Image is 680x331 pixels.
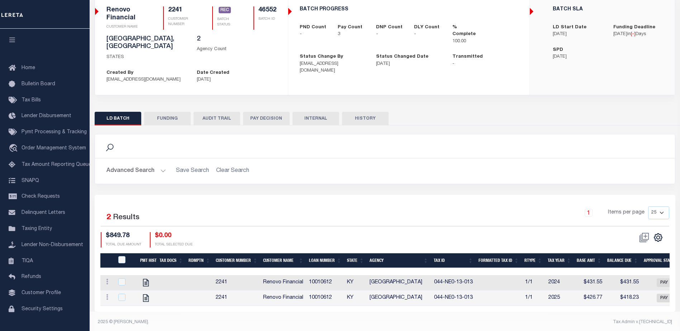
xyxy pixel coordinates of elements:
p: [DATE] [197,76,276,83]
button: AUDIT TRAIL [194,112,240,125]
p: - [414,31,442,38]
th: Tax Docs: activate to sort column ascending [157,253,186,268]
h5: 2 [197,35,276,43]
button: HISTORY [342,112,389,125]
span: REC [219,7,231,13]
label: Pay Count [338,24,362,31]
label: % Complete [452,24,480,38]
span: Home [22,66,35,71]
td: [GEOGRAPHIC_DATA] [367,275,431,291]
button: LD BATCH [95,112,141,125]
p: [DATE] [376,61,442,68]
td: $431.55 [575,275,605,291]
th: Agency: activate to sort column ascending [367,253,431,268]
td: $418.23 [605,291,642,306]
td: 044-NE0-13-013 [431,291,476,306]
label: Funding Deadline [613,24,655,31]
td: 2025 [546,291,575,306]
span: Items per page [608,209,645,217]
h4: $0.00 [155,232,192,240]
span: PAY [657,294,671,302]
td: Renovo Financial [260,275,306,291]
p: 3 [338,31,365,38]
span: Bulletin Board [22,82,55,87]
p: in Days [613,31,663,38]
p: TOTAL DUE AMOUNT [106,242,141,248]
span: Status should not be "REC" to perform this action. [636,232,652,243]
label: Date Created [197,69,229,77]
p: CUSTOMER NUMBER [168,16,195,27]
td: $431.55 [605,275,642,291]
label: DLY Count [414,24,439,31]
span: Tax Bills [22,98,41,103]
td: 1/1 [522,275,546,291]
th: State: activate to sort column ascending [344,253,367,268]
p: CUSTOMER NAME [106,24,146,30]
span: Taxing Entity [22,226,52,231]
td: 10010612 [306,275,344,291]
td: 2024 [546,275,575,291]
span: Lender Disbursement [22,114,71,119]
p: [EMAIL_ADDRESS][DOMAIN_NAME] [300,61,365,75]
td: [GEOGRAPHIC_DATA] [367,291,431,306]
td: 1/1 [522,291,546,306]
th: Tax Year: activate to sort column ascending [545,253,574,268]
p: Agency Count [197,46,276,53]
div: Tax Admin v.[TECHNICAL_ID] [390,319,672,325]
p: STATES [106,54,186,61]
label: DNP Count [376,24,403,31]
button: Advanced Search [106,164,166,178]
button: PAY DECISION [243,112,290,125]
th: Loan Number: activate to sort column ascending [306,253,344,268]
th: PayeePmtBatchStatus [114,253,137,268]
span: Refunds [22,274,41,279]
th: RType: activate to sort column ascending [522,253,545,268]
span: [DATE] [613,32,627,37]
button: FUNDING [144,112,191,125]
th: Customer Name: activate to sort column ascending [260,253,306,268]
div: 2025 © [PERSON_NAME]. [92,319,385,325]
label: LD Start Date [553,24,586,31]
p: [EMAIL_ADDRESS][DOMAIN_NAME] [106,76,186,83]
p: - [376,31,404,38]
span: - [632,32,634,37]
th: Formatted Tax Id: activate to sort column ascending [476,253,522,268]
p: - [452,61,518,68]
p: - [300,31,327,38]
label: Status Change By [300,53,343,61]
span: Tax Amount Reporting Queue [22,162,91,167]
button: INTERNAL [293,112,339,125]
label: SPD [553,47,563,54]
label: Created By [106,69,133,77]
label: Status Changed Date [376,53,428,61]
span: Check Requests [22,194,60,199]
h4: $849.78 [106,232,141,240]
a: 1 [585,209,593,217]
th: Pmt Hist [137,253,157,268]
h5: BATCH PROGRESS [300,6,518,13]
span: 2 [106,214,111,221]
th: Rdmptn: activate to sort column ascending [186,253,213,268]
td: 2241 [213,291,260,306]
h5: 46552 [258,6,276,14]
span: Pymt Processing & Tracking [22,130,87,135]
p: TOTAL SELECTED DUE [155,242,192,248]
p: [DATE] [553,31,603,38]
span: Delinquent Letters [22,210,65,215]
h5: Renovo Financial [106,6,146,22]
p: BATCH ID [258,16,276,22]
h5: [GEOGRAPHIC_DATA],[GEOGRAPHIC_DATA] [106,35,186,51]
a: REC [219,7,231,14]
span: SNAPQ [22,178,39,183]
span: Security Settings [22,307,63,312]
h5: BATCH SLA [553,6,663,13]
span: Lender Non-Disbursement [22,243,83,248]
label: PND Count [300,24,326,31]
td: 2241 [213,275,260,291]
label: Results [113,212,139,224]
td: KY [344,291,367,306]
span: Order Management System [22,146,86,151]
td: KY [344,275,367,291]
h5: 2241 [168,6,195,14]
th: &nbsp;&nbsp;&nbsp;&nbsp;&nbsp;&nbsp;&nbsp;&nbsp;&nbsp;&nbsp; [100,253,114,268]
